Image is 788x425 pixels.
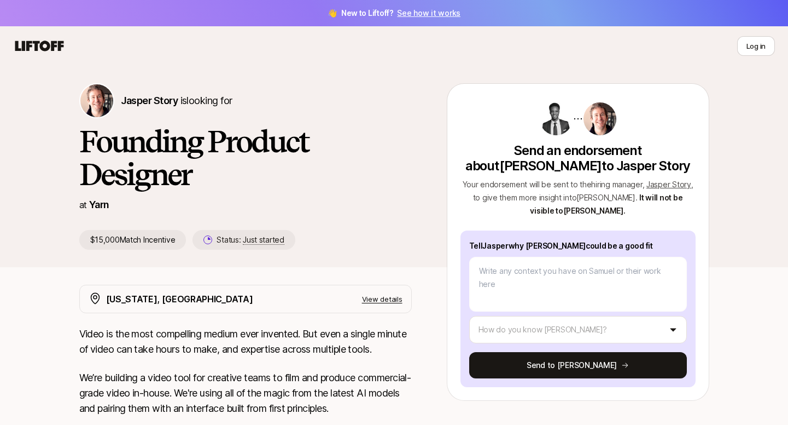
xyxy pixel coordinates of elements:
p: We’re building a video tool for creative teams to film and produce commercial-grade video in-hous... [79,370,412,416]
p: Video is the most compelling medium ever invented. But even a single minute of video can take hou... [79,326,412,357]
p: is looking for [121,93,232,108]
p: at [79,198,87,212]
img: Jasper Story [80,84,113,117]
p: View details [362,294,402,305]
span: Just started [243,235,284,245]
p: [US_STATE], [GEOGRAPHIC_DATA] [106,292,253,306]
p: Tell Jasper why [PERSON_NAME] could be a good fit [469,239,687,252]
span: 👋 New to Liftoff? [328,7,460,20]
h1: Founding Product Designer [79,125,412,191]
span: Jasper Story [121,95,178,106]
a: See how it works [397,8,460,18]
p: Send an endorsement about [PERSON_NAME] to Jasper Story [460,143,696,174]
button: Log in [737,36,775,56]
img: d8b9a136_4d06_4532_80cc_e4124c022e44.jpg [540,102,573,135]
p: Status: [217,233,284,246]
span: Jasper Story [646,180,691,189]
p: $15,000 Match Incentive [79,230,186,250]
img: Jasper Story [583,102,616,135]
span: Your endorsement will be sent to the hiring manager , , to give them more insight into [PERSON_NA... [463,180,693,202]
a: Yarn [89,199,109,210]
button: Send to [PERSON_NAME] [469,352,687,378]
